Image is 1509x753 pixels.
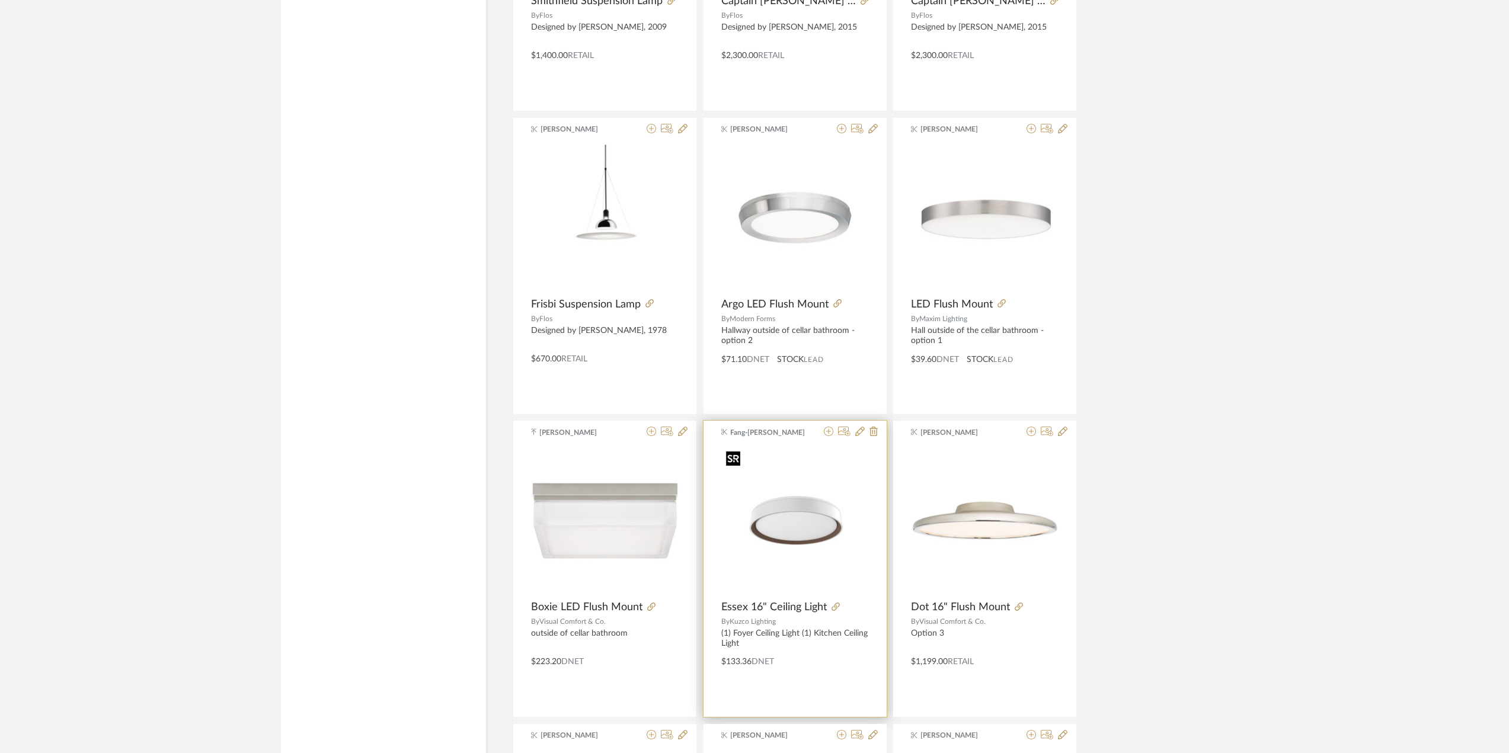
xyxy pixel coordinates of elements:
[730,12,743,19] span: Flos
[911,629,1059,649] div: Option 3
[948,52,974,60] span: Retail
[541,730,615,741] span: [PERSON_NAME]
[721,618,730,625] span: By
[911,23,1059,43] div: Designed by [PERSON_NAME], 2015
[920,730,995,741] span: [PERSON_NAME]
[911,315,919,322] span: By
[531,629,679,649] div: outside of cellar bathroom
[531,658,561,666] span: $223.20
[948,658,974,666] span: Retail
[758,52,784,60] span: Retail
[539,427,614,438] span: [PERSON_NAME]
[920,427,995,438] span: [PERSON_NAME]
[920,124,995,134] span: [PERSON_NAME]
[721,23,869,43] div: Designed by [PERSON_NAME], 2015
[730,730,805,741] span: [PERSON_NAME]
[561,355,587,363] span: Retail
[911,658,948,666] span: $1,199.00
[911,52,948,60] span: $2,300.00
[730,618,776,625] span: Kuzco Lighting
[721,658,752,666] span: $133.36
[539,618,606,625] span: Visual Comfort & Co.
[993,355,1014,364] span: Lead
[531,326,679,346] div: Designed by [PERSON_NAME], 1978
[721,629,869,649] div: (1) Foyer Ceiling Light (1) Kitchen Ceiling Light
[911,355,936,364] span: $39.60
[777,354,804,366] span: STOCK
[911,618,919,625] span: By
[721,143,869,291] img: Argo LED Flush Mount
[911,446,1059,594] div: 0
[531,143,679,291] img: Frisbi Suspension Lamp
[721,52,758,60] span: $2,300.00
[730,315,775,322] span: Modern Forms
[919,12,932,19] span: Flos
[752,658,774,666] span: DNET
[531,12,539,19] span: By
[911,12,919,19] span: By
[911,143,1059,291] img: LED Flush Mount
[561,658,584,666] span: DNET
[539,315,552,322] span: Flos
[721,326,869,346] div: Hallway outside of cellar bathroom - option 2
[747,355,769,364] span: DNET
[721,315,730,322] span: By
[919,618,986,625] span: Visual Comfort & Co.
[721,446,869,594] div: 0
[531,298,641,311] span: Frisbi Suspension Lamp
[721,12,730,19] span: By
[531,315,539,322] span: By
[531,23,679,43] div: Designed by [PERSON_NAME], 2009
[531,601,642,614] span: Boxie LED Flush Mount
[539,12,552,19] span: Flos
[911,298,993,311] span: LED Flush Mount
[967,354,993,366] span: STOCK
[936,355,959,364] span: DNET
[568,52,594,60] span: Retail
[531,618,539,625] span: By
[730,427,805,438] span: Fang-[PERSON_NAME]
[911,601,1010,614] span: Dot 16" Flush Mount
[531,355,561,363] span: $670.00
[919,315,967,322] span: Maxim Lighting
[911,447,1059,594] img: Dot 16" Flush Mount
[721,355,747,364] span: $71.10
[911,326,1059,346] div: Hall outside of the cellar bathroom - option 1
[721,298,829,311] span: Argo LED Flush Mount
[721,447,869,594] img: Essex 16" Ceiling Light
[531,447,679,594] img: Boxie LED Flush Mount
[721,601,827,614] span: Essex 16" Ceiling Light
[531,52,568,60] span: $1,400.00
[541,124,615,134] span: [PERSON_NAME]
[730,124,805,134] span: [PERSON_NAME]
[911,143,1059,291] div: 0
[804,355,824,364] span: Lead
